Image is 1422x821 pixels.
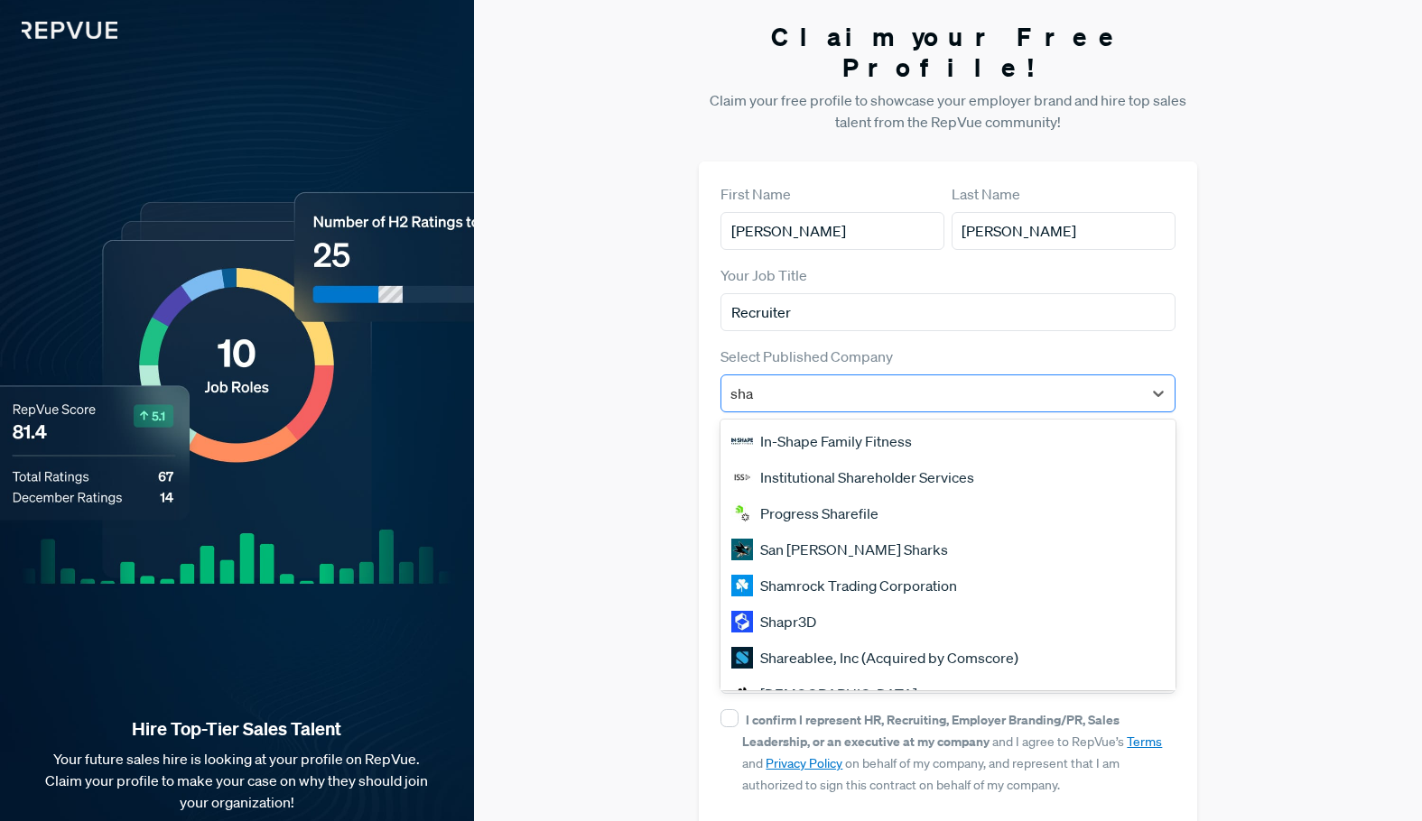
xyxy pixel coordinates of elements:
[766,755,842,771] a: Privacy Policy
[731,683,753,705] img: Sharebite
[29,748,445,813] p: Your future sales hire is looking at your profile on RepVue. Claim your profile to make your case...
[720,212,944,250] input: First Name
[720,423,1175,459] div: In-Shape Family Fitness
[731,647,753,669] img: Shareablee, Inc (Acquired by Comscore)
[731,503,753,524] img: Progress Sharefile
[952,183,1020,205] label: Last Name
[731,575,753,596] img: Shamrock Trading Corporation
[731,466,753,488] img: Institutional Shareholder Services
[720,293,1175,331] input: Title
[720,676,1175,712] div: [DEMOGRAPHIC_DATA]
[699,22,1196,82] h3: Claim your Free Profile!
[29,717,445,741] strong: Hire Top-Tier Sales Talent
[1127,733,1162,750] a: Terms
[720,264,807,286] label: Your Job Title
[742,711,1120,750] strong: I confirm I represent HR, Recruiting, Employer Branding/PR, Sales Leadership, or an executive at ...
[720,640,1175,676] div: Shareablee, Inc (Acquired by Comscore)
[720,604,1175,640] div: Shapr3D
[720,459,1175,495] div: Institutional Shareholder Services
[720,183,791,205] label: First Name
[731,430,753,452] img: In-Shape Family Fitness
[720,567,1175,604] div: Shamrock Trading Corporation
[731,611,753,632] img: Shapr3D
[720,346,893,367] label: Select Published Company
[720,495,1175,531] div: Progress Sharefile
[742,712,1162,793] span: and I agree to RepVue’s and on behalf of my company, and represent that I am authorized to sign t...
[720,531,1175,567] div: San [PERSON_NAME] Sharks
[699,89,1196,133] p: Claim your free profile to showcase your employer brand and hire top sales talent from the RepVue...
[731,539,753,560] img: San Jose Sharks
[952,212,1176,250] input: Last Name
